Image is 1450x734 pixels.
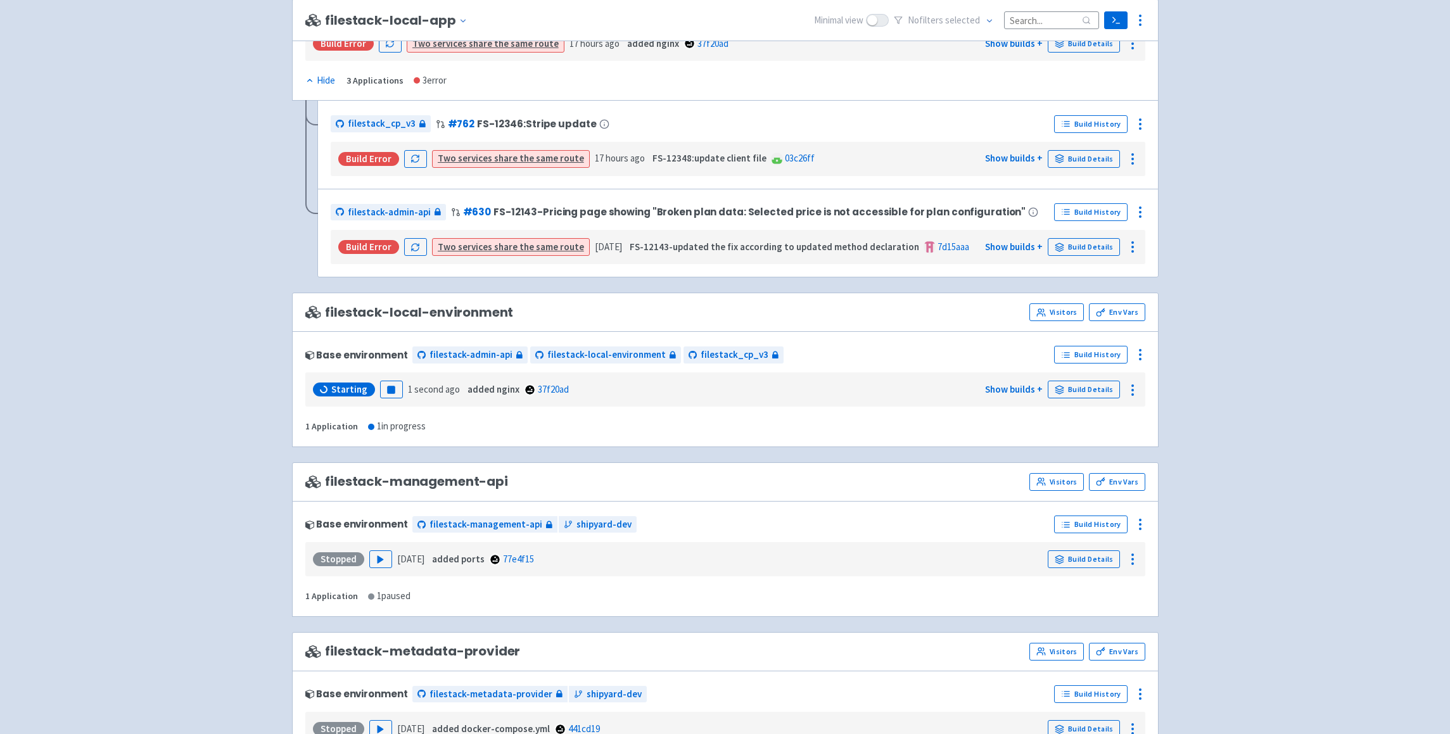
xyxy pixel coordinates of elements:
time: [DATE] [397,553,424,565]
span: shipyard-dev [576,517,632,532]
span: FS-12346:Stripe update [477,118,597,129]
span: filestack-local-environment [305,305,514,320]
a: Build History [1054,203,1128,221]
a: filestack-admin-api [331,204,446,221]
a: filestack-metadata-provider [412,686,568,703]
div: 3 Applications [347,73,404,88]
time: 1 second ago [408,383,460,395]
strong: added nginx [467,383,519,395]
span: Starting [331,383,367,396]
div: Base environment [305,350,408,360]
div: 1 Application [305,589,358,604]
a: Build History [1054,685,1128,703]
a: Two services share the same route [438,241,584,253]
a: Build Details [1048,238,1120,256]
a: 03c26ff [785,152,815,164]
strong: added nginx [627,37,679,49]
a: shipyard-dev [569,686,647,703]
time: 17 hours ago [569,37,620,49]
div: Build Error [338,240,399,254]
div: 1 paused [368,589,410,604]
a: Visitors [1029,473,1084,491]
span: filestack-management-api [305,474,508,489]
a: Two services share the same route [412,37,559,49]
strong: FS-12143-updated the fix according to updated method declaration [630,241,919,253]
div: Stopped [313,552,364,566]
a: shipyard-dev [559,516,637,533]
a: 77e4f15 [503,553,534,565]
span: filestack_cp_v3 [348,117,416,131]
a: 37f20ad [538,383,569,395]
a: filestack-local-environment [530,346,681,364]
a: Two services share the same route [438,152,584,164]
div: 3 error [414,73,447,88]
span: No filter s [908,13,980,28]
span: filestack_cp_v3 [701,348,768,362]
a: Build History [1054,115,1128,133]
button: Pause [380,381,403,398]
a: filestack-management-api [412,516,557,533]
span: FS-12143-Pricing page showing "Broken plan data: Selected price is not accessible for plan config... [493,206,1026,217]
div: 1 in progress [368,419,426,434]
a: Build Details [1048,381,1120,398]
button: Hide [305,73,336,88]
a: Visitors [1029,303,1084,321]
a: Build History [1054,346,1128,364]
div: Base environment [305,519,408,529]
span: shipyard-dev [587,687,642,702]
a: 37f20ad [697,37,728,49]
span: filestack-admin-api [429,348,512,362]
a: Build Details [1048,550,1120,568]
a: Visitors [1029,643,1084,661]
span: filestack-management-api [429,517,542,532]
div: Build Error [338,152,399,166]
a: Env Vars [1089,473,1145,491]
a: Show builds + [985,241,1043,253]
button: filestack-local-app [325,13,472,28]
a: filestack-admin-api [412,346,528,364]
time: 17 hours ago [595,152,645,164]
div: Base environment [305,688,408,699]
input: Search... [1004,11,1099,28]
button: Play [369,550,392,568]
span: filestack-metadata-provider [429,687,552,702]
a: Show builds + [985,383,1043,395]
a: Terminal [1104,11,1128,29]
a: #762 [448,117,475,130]
span: filestack-local-environment [547,348,666,362]
a: Env Vars [1089,643,1145,661]
a: Show builds + [985,37,1043,49]
a: Build Details [1048,150,1120,168]
strong: FS-12348:update client file [652,152,766,164]
a: Build History [1054,516,1128,533]
span: filestack-metadata-provider [305,644,521,659]
strong: added ports [432,553,485,565]
a: Show builds + [985,152,1043,164]
a: filestack_cp_v3 [331,115,431,132]
a: Build Details [1048,35,1120,53]
a: #630 [463,205,492,218]
a: Env Vars [1089,303,1145,321]
a: filestack_cp_v3 [684,346,784,364]
span: selected [945,14,980,26]
div: 1 Application [305,419,358,434]
div: Build Error [313,37,374,51]
div: Hide [305,73,335,88]
span: filestack-admin-api [348,205,431,220]
time: [DATE] [595,241,622,253]
a: 7d15aaa [938,241,969,253]
span: Minimal view [814,13,863,28]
